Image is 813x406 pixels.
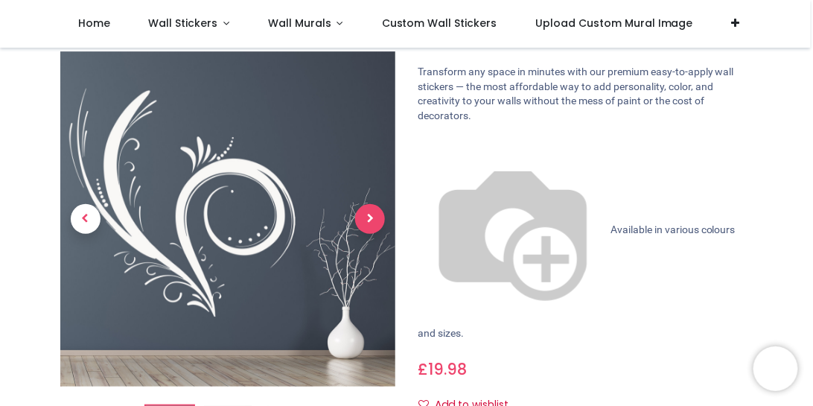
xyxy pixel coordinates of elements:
span: Next [355,204,385,234]
span: Custom Wall Stickers [382,16,497,31]
span: Home [78,16,110,31]
span: Wall Stickers [148,16,217,31]
span: Upload Custom Mural Image [535,16,693,31]
span: 19.98 [428,358,467,380]
span: £ [418,358,467,380]
span: Wall Murals [268,16,331,31]
span: Available in various colours and sizes. [418,223,736,338]
p: Transform any space in minutes with our premium easy-to-apply wall stickers — the most affordable... [418,65,753,123]
img: Floral Vines Swirl Wall Sticker [60,51,395,387]
iframe: Brevo live chat [753,346,798,391]
a: Previous [60,102,111,337]
span: Previous [71,204,101,234]
img: color-wheel.png [418,136,608,326]
a: Next [345,102,396,337]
